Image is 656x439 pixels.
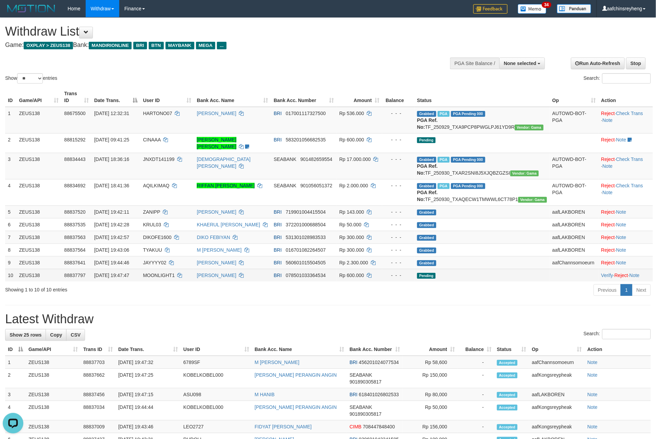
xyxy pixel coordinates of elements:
a: Note [587,424,598,429]
th: Bank Acc. Name: activate to sort column ascending [252,343,347,356]
span: [DATE] 19:42:28 [94,222,129,227]
td: - [458,421,494,433]
h1: Withdraw List [5,25,430,38]
a: M [PERSON_NAME] [197,247,242,253]
td: · [598,133,653,153]
a: Reject [601,260,615,265]
th: Bank Acc. Name: activate to sort column ascending [194,87,271,107]
span: 88837563 [64,235,85,240]
td: 1 [5,107,16,134]
a: CSV [66,329,85,341]
a: [PERSON_NAME] [PERSON_NAME] [197,137,236,149]
div: - - - [385,221,412,228]
span: None selected [504,61,536,66]
td: AUTOWD-BOT-PGA [550,179,599,205]
span: BTN [149,42,164,49]
span: PGA Pending [451,157,485,163]
button: Open LiveChat chat widget [3,3,23,23]
h1: Latest Withdraw [5,312,651,326]
a: Note [630,273,640,278]
span: [DATE] 19:42:11 [94,209,129,215]
span: 88837520 [64,209,85,215]
span: BRI [274,222,282,227]
td: [DATE] 19:47:32 [116,356,181,369]
td: - [458,356,494,369]
span: SEABANK [274,183,296,188]
img: MOTION_logo.png [5,3,57,14]
span: Copy 901890305817 to clipboard [350,411,381,417]
td: 88837009 [81,421,116,433]
td: TF_250930_TXAQECW1TMWWL6CT78P1 [414,179,550,205]
td: 10 [5,269,16,281]
div: - - - [385,136,412,143]
a: Note [616,247,627,253]
span: Copy 078501033364534 to clipboard [286,273,326,278]
label: Search: [584,73,651,84]
th: Date Trans.: activate to sort column ascending [116,343,181,356]
a: [DEMOGRAPHIC_DATA][PERSON_NAME] [197,156,251,169]
a: Note [587,404,598,410]
td: 4 [5,401,26,421]
span: Accepted [497,373,518,378]
a: Note [616,260,627,265]
a: Note [616,222,627,227]
a: [PERSON_NAME] [197,260,236,265]
img: panduan.png [557,4,591,13]
td: · · [598,179,653,205]
th: Game/API: activate to sort column ascending [16,87,62,107]
span: Accepted [497,405,518,411]
td: 88837662 [81,369,116,388]
th: Amount: activate to sort column ascending [403,343,458,356]
td: 88837456 [81,388,116,401]
a: Run Auto-Refresh [571,58,625,69]
td: ZEUS138 [16,218,62,231]
span: PGA Pending [451,111,485,117]
span: CIMB [350,424,362,429]
td: 88837034 [81,401,116,421]
span: Rp 600.000 [339,273,364,278]
td: Rp 58,600 [403,356,458,369]
a: Note [587,392,598,397]
span: AQILKIMAQ [143,183,169,188]
th: Action [585,343,651,356]
b: PGA Ref. No: [417,190,438,202]
td: aafChannsomoeurn [550,256,599,269]
span: JNXDT141199 [143,156,174,162]
th: Bank Acc. Number: activate to sort column ascending [271,87,337,107]
th: Game/API: activate to sort column ascending [26,343,81,356]
th: Status: activate to sort column ascending [494,343,529,356]
h4: Game: Bank: [5,42,430,49]
span: Rp 2.000.000 [339,183,368,188]
td: aafLAKBOREN [550,218,599,231]
th: Op: activate to sort column ascending [550,87,599,107]
span: CSV [71,332,81,338]
span: Marked by aaftrukkakada [438,111,450,117]
span: BRI [274,111,282,116]
td: · [598,205,653,218]
span: Pending [417,273,436,279]
button: None selected [499,58,545,69]
span: SEABANK [274,156,296,162]
th: Date Trans.: activate to sort column descending [92,87,141,107]
span: ... [217,42,226,49]
a: Check Trans [616,111,643,116]
td: TF_250930_TXAR2SNI8J5XJQBZGZSI [414,153,550,179]
span: [DATE] 18:41:36 [94,183,129,188]
span: Copy 456201024077534 to clipboard [359,360,399,365]
td: AUTOWD-BOT-PGA [550,153,599,179]
a: [PERSON_NAME] PERANGIN ANGIN [255,372,337,378]
td: 2 [5,133,16,153]
span: 88675500 [64,111,85,116]
td: 6 [5,218,16,231]
span: Copy 901482659554 to clipboard [301,156,332,162]
span: Accepted [497,424,518,430]
td: ASU098 [181,388,252,401]
a: Reject [601,247,615,253]
td: - [458,401,494,421]
td: aafKongsreypheak [529,369,585,388]
a: Reject [601,156,615,162]
td: aafKongsreypheak [529,401,585,421]
div: - - - [385,259,412,266]
td: - [458,369,494,388]
span: Marked by aafsolysreylen [438,157,450,163]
